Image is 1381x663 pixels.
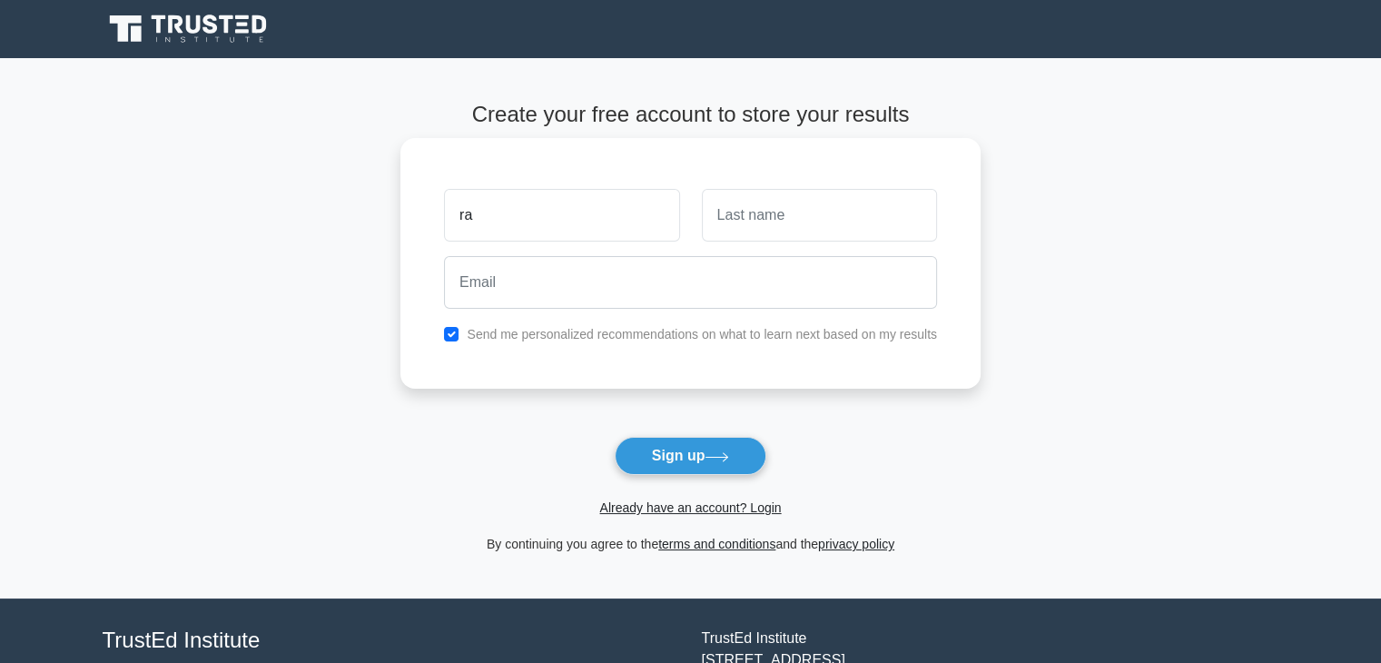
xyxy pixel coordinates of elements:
a: privacy policy [818,537,894,551]
a: terms and conditions [658,537,775,551]
input: Email [444,256,937,309]
button: Sign up [615,437,767,475]
h4: Create your free account to store your results [400,102,981,128]
a: Already have an account? Login [599,500,781,515]
h4: TrustEd Institute [103,628,680,654]
input: Last name [702,189,937,242]
label: Send me personalized recommendations on what to learn next based on my results [467,327,937,341]
div: By continuing you agree to the and the [390,533,991,555]
input: First name [444,189,679,242]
